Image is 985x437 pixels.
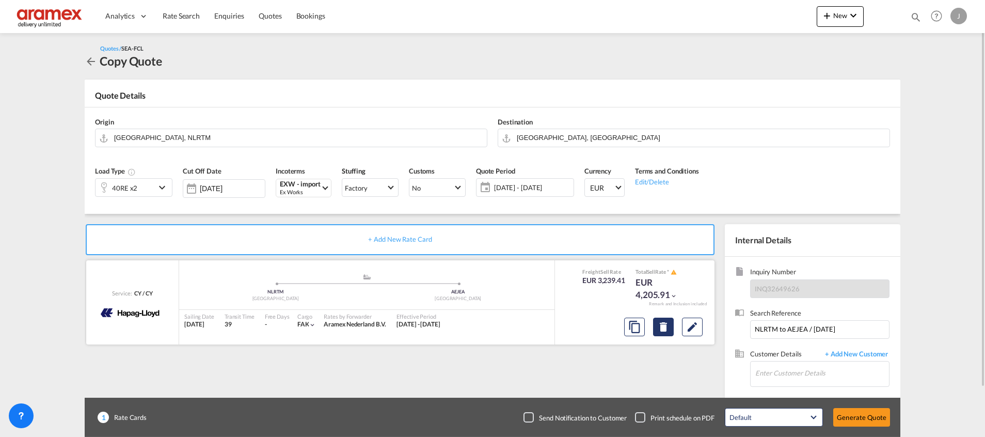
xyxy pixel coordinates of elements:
[498,118,533,126] span: Destination
[682,318,703,336] button: Edit
[259,11,281,20] span: Quotes
[928,7,945,25] span: Help
[820,349,889,361] span: + Add New Customer
[635,176,699,186] div: Edit/Delete
[624,318,645,336] button: Copy
[755,285,800,293] span: INQ32649626
[582,268,625,275] div: Freight Rate
[628,321,641,333] md-icon: assets/icons/custom/copyQuote.svg
[666,269,670,275] span: Subject to Remarks
[750,349,820,361] span: Customer Details
[491,180,574,195] span: [DATE] - [DATE]
[296,11,325,20] span: Bookings
[309,321,316,329] md-icon: icon-chevron-down
[396,320,440,328] span: [DATE] - [DATE]
[85,55,97,68] md-icon: icon-arrow-left
[276,167,305,175] span: Incoterms
[184,295,367,302] div: [GEOGRAPHIC_DATA]
[128,168,136,176] md-icon: icon-information-outline
[817,6,864,27] button: icon-plus 400-fgNewicon-chevron-down
[670,269,677,276] button: icon-alert
[910,11,922,23] md-icon: icon-magnify
[324,320,386,328] span: Aramex Nederland B.V.
[324,313,386,320] div: Rates by Forwarder
[265,320,267,329] div: -
[641,301,714,307] div: Remark and Inclusion included
[95,118,114,126] span: Origin
[163,11,200,20] span: Rate Search
[200,184,265,193] input: Select
[95,178,172,197] div: 40RE x2icon-chevron-down
[183,167,221,175] span: Cut Off Date
[112,181,137,195] div: 40RE x2
[297,313,316,320] div: Cargo
[396,313,440,320] div: Effective Period
[600,269,609,275] span: Sell
[476,167,515,175] span: Quote Period
[647,269,655,275] span: Sell
[636,268,687,276] div: Total Rate
[833,408,890,427] button: Generate Quote
[412,184,421,192] div: No
[671,269,677,275] md-icon: icon-alert
[517,129,884,147] input: Search by Door/Port
[367,289,550,295] div: AEJEA
[214,11,244,20] span: Enquiries
[15,5,85,28] img: dca169e0c7e311edbe1137055cab269e.png
[114,129,482,147] input: Search by Door/Port
[494,183,571,192] span: [DATE] - [DATE]
[361,274,373,279] md-icon: assets/icons/custom/ship-fill.svg
[112,289,132,297] span: Service:
[523,412,627,423] md-checkbox: Checkbox No Ink
[86,224,714,255] div: + Add New Rate Card
[750,267,889,279] span: Inquiry Number
[95,167,136,175] span: Load Type
[100,53,162,69] div: Copy Quote
[225,313,255,320] div: Transit Time
[100,45,121,52] span: Quotes /
[584,167,611,175] span: Currency
[276,179,331,197] md-select: Select Incoterms: EXW - import Ex Works
[635,412,714,423] md-checkbox: Checkbox No Ink
[729,413,751,422] div: Default
[280,180,321,188] div: EXW - import
[367,295,550,302] div: [GEOGRAPHIC_DATA]
[950,8,967,24] div: J
[342,178,399,197] md-select: Select Stuffing: Factory
[184,289,367,295] div: NLRTM
[85,53,100,69] div: icon-arrow-left
[590,183,614,193] span: EUR
[750,320,889,339] input: Enter search reference
[85,90,900,106] div: Quote Details
[755,362,889,385] input: Enter Customer Details
[156,181,171,194] md-icon: icon-chevron-down
[670,292,677,300] md-icon: icon-chevron-down
[98,412,109,423] span: 1
[498,129,890,147] md-input-container: Jebel Ali, AEJEA
[345,184,367,192] div: Factory
[409,178,466,197] md-select: Select Customs: No
[539,413,627,423] div: Send Notification to Customer
[342,167,366,175] span: Stuffing
[750,397,889,409] span: CC Email
[109,413,147,422] span: Rate Cards
[121,45,143,52] span: SEA-FCL
[297,320,309,328] span: FAK
[750,308,889,320] span: Search Reference
[847,9,860,22] md-icon: icon-chevron-down
[184,320,214,329] div: [DATE]
[650,413,714,423] div: Print schedule on PDF
[636,276,687,301] div: EUR 4,205.91
[584,178,625,197] md-select: Select Currency: € EUREuro
[92,300,172,326] img: Hapag-Lloyd
[476,181,489,194] md-icon: icon-calendar
[324,320,386,329] div: Aramex Nederland B.V.
[265,313,290,320] div: Free Days
[725,224,900,256] div: Internal Details
[653,318,674,336] button: Delete
[409,167,435,175] span: Customs
[132,289,152,297] div: CY / CY
[928,7,950,26] div: Help
[582,275,625,286] div: EUR 3,239.41
[225,320,255,329] div: 39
